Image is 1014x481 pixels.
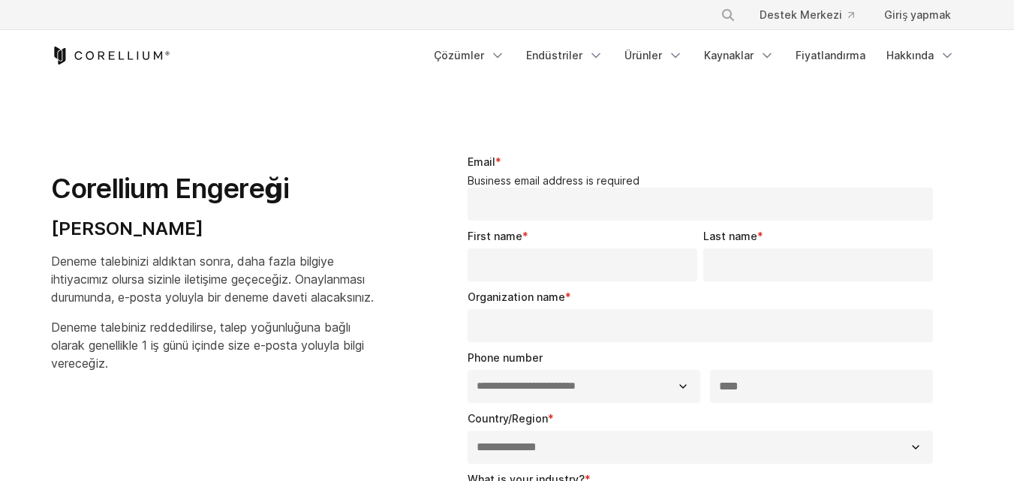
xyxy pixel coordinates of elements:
[468,412,548,425] span: Country/Region
[51,254,374,305] font: Deneme talebinizi aldıktan sonra, daha fazla bilgiye ihtiyacımız olursa sizinle iletişime geçeceğ...
[468,155,495,168] span: Email
[468,351,543,364] span: Phone number
[796,49,865,62] font: Fiyatlandırma
[51,47,170,65] a: Corellium Ana Sayfası
[886,49,934,62] font: Hakkında
[624,49,662,62] font: Ürünler
[51,320,364,371] font: Deneme talebiniz reddedilirse, talep yoğunluğuna bağlı olarak genellikle 1 iş günü içinde size e-...
[715,2,742,29] button: Aramak
[51,172,290,205] font: Corellium Engereği
[884,8,951,21] font: Giriş yapmak
[760,8,842,21] font: Destek Merkezi
[703,230,757,242] span: Last name
[703,2,963,29] div: Gezinme Menüsü
[468,174,940,188] legend: Business email address is required
[468,290,565,303] span: Organization name
[51,218,203,239] font: [PERSON_NAME]
[425,42,964,69] div: Gezinme Menüsü
[526,49,582,62] font: Endüstriler
[468,230,522,242] span: First name
[704,49,754,62] font: Kaynaklar
[434,49,484,62] font: Çözümler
